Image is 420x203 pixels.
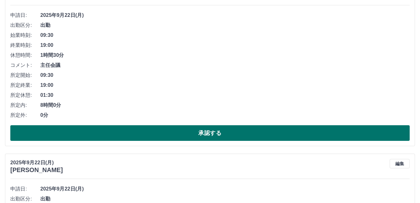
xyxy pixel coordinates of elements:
[40,101,410,109] span: 8時間0分
[40,111,410,119] span: 0分
[390,159,410,168] button: 編集
[10,166,63,174] h3: [PERSON_NAME]
[10,72,40,79] span: 所定開始:
[40,62,410,69] span: 主任会議
[10,52,40,59] span: 休憩時間:
[10,111,40,119] span: 所定外:
[10,159,63,166] p: 2025年9月22日(月)
[10,62,40,69] span: コメント:
[40,185,410,193] span: 2025年9月22日(月)
[40,42,410,49] span: 19:00
[10,22,40,29] span: 出勤区分:
[10,185,40,193] span: 申請日:
[40,12,410,19] span: 2025年9月22日(月)
[40,92,410,99] span: 01:30
[10,125,410,141] button: 承認する
[40,32,410,39] span: 09:30
[10,42,40,49] span: 終業時刻:
[10,12,40,19] span: 申請日:
[40,72,410,79] span: 09:30
[10,101,40,109] span: 所定内:
[10,32,40,39] span: 始業時刻:
[40,195,410,203] span: 出勤
[40,22,410,29] span: 出勤
[40,82,410,89] span: 19:00
[10,82,40,89] span: 所定終業:
[10,195,40,203] span: 出勤区分:
[40,52,410,59] span: 1時間30分
[10,92,40,99] span: 所定休憩:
